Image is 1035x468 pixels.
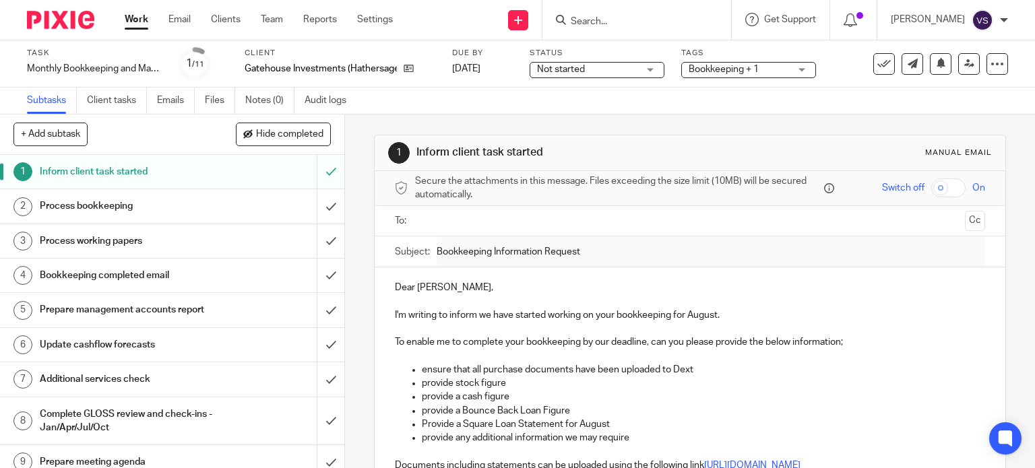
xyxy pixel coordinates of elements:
[27,48,162,59] label: Task
[192,61,204,68] small: /11
[13,162,32,181] div: 1
[569,16,691,28] input: Search
[972,9,993,31] img: svg%3E
[40,231,216,251] h1: Process working papers
[13,335,32,354] div: 6
[40,335,216,355] h1: Update cashflow forecasts
[211,13,241,26] a: Clients
[13,301,32,320] div: 5
[40,369,216,389] h1: Additional services check
[422,404,986,417] p: provide a Bounce Back Loan Figure
[40,300,216,320] h1: Prepare management accounts report
[40,162,216,182] h1: Inform client task started
[422,431,986,444] p: provide any additional information we may require
[261,13,283,26] a: Team
[689,65,759,74] span: Bookkeeping + 1
[452,48,513,59] label: Due by
[13,411,32,430] div: 8
[305,88,356,114] a: Audit logs
[415,174,821,202] span: Secure the attachments in this message. Files exceeding the size limit (10MB) will be secured aut...
[357,13,393,26] a: Settings
[422,363,986,376] p: ensure that all purchase documents have been uploaded to Dext
[422,417,986,431] p: Provide a Square Loan Statement for August
[422,390,986,403] p: provide a cash figure
[87,88,147,114] a: Client tasks
[681,48,816,59] label: Tags
[395,308,986,322] p: I'm writing to inform we have started working on your bookkeeping for August.
[157,88,195,114] a: Emails
[13,266,32,285] div: 4
[530,48,664,59] label: Status
[303,13,337,26] a: Reports
[40,196,216,216] h1: Process bookkeeping
[891,13,965,26] p: [PERSON_NAME]
[395,245,430,259] label: Subject:
[256,129,323,140] span: Hide completed
[205,88,235,114] a: Files
[395,214,410,228] label: To:
[13,232,32,250] div: 3
[168,13,191,26] a: Email
[416,145,718,160] h1: Inform client task started
[125,13,148,26] a: Work
[236,123,331,145] button: Hide completed
[388,142,410,164] div: 1
[972,181,985,195] span: On
[13,123,88,145] button: + Add subtask
[925,147,992,158] div: Manual email
[764,15,816,24] span: Get Support
[537,65,585,74] span: Not started
[245,88,294,114] a: Notes (0)
[13,370,32,389] div: 7
[186,56,204,71] div: 1
[395,281,986,294] p: Dear [PERSON_NAME],
[27,11,94,29] img: Pixie
[27,62,162,75] div: Monthly Bookkeeping and Management Accounts - Colemans Deli
[452,64,480,73] span: [DATE]
[40,404,216,438] h1: Complete GLOSS review and check-ins - Jan/Apr/Jul/Oct
[13,197,32,216] div: 2
[27,88,77,114] a: Subtasks
[245,62,397,75] p: Gatehouse Investments (Hathersage) Ltd
[882,181,924,195] span: Switch off
[422,376,986,390] p: provide stock figure
[245,48,435,59] label: Client
[395,335,986,349] p: To enable me to complete your bookkeeping by our deadline, can you please provide the below infor...
[40,265,216,286] h1: Bookkeeping completed email
[965,211,985,231] button: Cc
